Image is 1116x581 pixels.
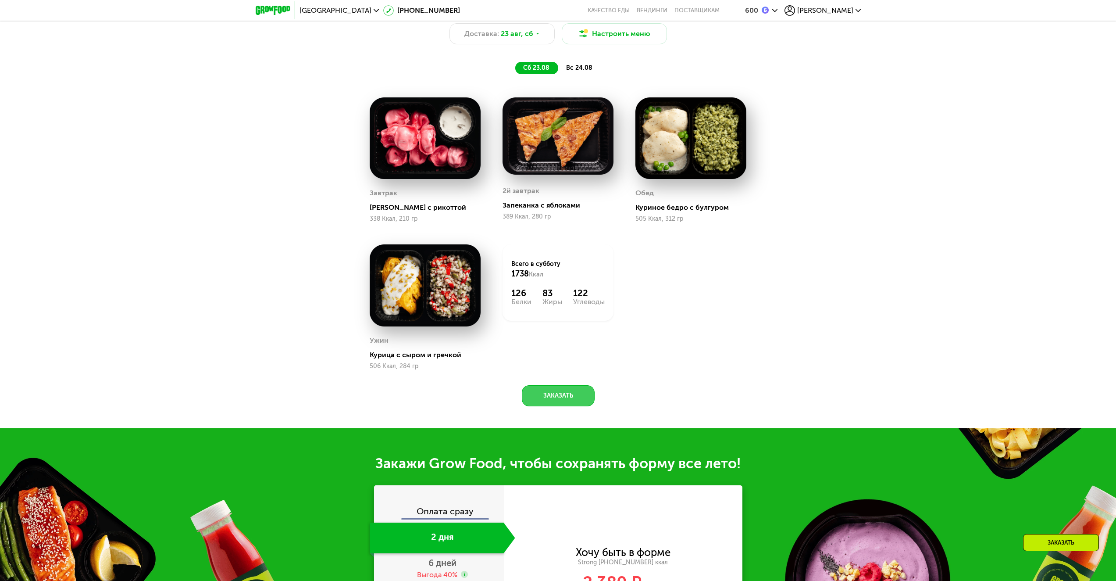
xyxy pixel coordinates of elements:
[635,203,753,212] div: Куриное бедро с булгуром
[375,498,504,518] div: Оплата сразу
[542,288,562,298] div: 83
[542,298,562,305] div: Жиры
[562,23,667,44] button: Настроить меню
[501,29,533,39] span: 23 авг, сб
[370,351,488,359] div: Курица с сыром и гречкой
[573,298,605,305] div: Углеводы
[511,298,531,305] div: Белки
[573,288,605,298] div: 122
[674,7,720,14] div: поставщикам
[511,260,605,279] div: Всего в субботу
[588,7,630,14] a: Качество еды
[635,186,654,200] div: Обед
[417,570,457,580] div: Выгода 40%
[797,7,853,14] span: [PERSON_NAME]
[503,213,613,220] div: 389 Ккал, 280 гр
[464,29,499,39] span: Доставка:
[511,269,529,279] span: 1738
[370,186,397,200] div: Завтрак
[529,271,543,278] span: Ккал
[1023,534,1099,551] div: Заказать
[523,64,549,72] span: сб 23.08
[383,5,460,16] a: [PHONE_NUMBER]
[576,548,670,557] div: Хочу быть в форме
[370,363,481,370] div: 506 Ккал, 284 гр
[566,64,592,72] span: вс 24.08
[635,215,746,222] div: 505 Ккал, 312 гр
[503,201,620,210] div: Запеканка с яблоками
[511,288,531,298] div: 126
[300,7,371,14] span: [GEOGRAPHIC_DATA]
[370,215,481,222] div: 338 Ккал, 210 гр
[503,184,539,197] div: 2й завтрак
[370,203,488,212] div: [PERSON_NAME] с рикоттой
[637,7,667,14] a: Вендинги
[522,385,595,406] button: Заказать
[504,559,742,567] div: Strong [PHONE_NUMBER] ккал
[370,334,389,347] div: Ужин
[428,558,456,568] span: 6 дней
[745,7,758,14] div: 600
